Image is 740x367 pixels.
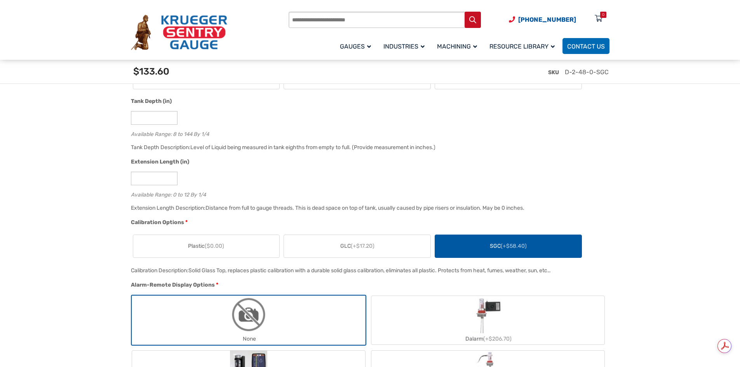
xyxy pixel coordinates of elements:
span: Resource Library [489,43,555,50]
span: Calibration Description: [131,267,188,274]
a: Phone Number (920) 434-8860 [509,15,576,24]
span: Extension Length Description: [131,205,205,211]
a: Gauges [335,37,379,55]
a: Contact Us [562,38,609,54]
label: None [132,296,365,344]
span: Plastic [188,242,224,250]
span: (+$17.20) [351,243,374,249]
span: ($0.00) [205,243,224,249]
span: [PHONE_NUMBER] [518,16,576,23]
abbr: required [216,281,218,289]
img: Krueger Sentry Gauge [131,15,227,50]
div: Solid Glass Top, replaces plastic calibration with a durable solid glass calibration, eliminates ... [188,267,551,274]
abbr: required [185,218,188,226]
div: Level of Liquid being measured in tank eighths from empty to full. (Provide measurement in inches.) [190,144,435,151]
div: Dalarm [371,333,604,344]
span: Calibration Options [131,219,184,226]
span: Machining [437,43,477,50]
span: Alarm-Remote Display Options [131,282,215,288]
span: (+$58.40) [501,243,527,249]
span: Extension Length (in) [131,158,189,165]
span: Contact Us [567,43,605,50]
div: Available Range: 8 to 144 By 1/4 [131,129,606,137]
a: Resource Library [485,37,562,55]
a: Industries [379,37,432,55]
span: Industries [383,43,425,50]
label: Dalarm [371,296,604,344]
span: Tank Depth (in) [131,98,172,104]
div: None [132,333,365,344]
div: Available Range: 0 to 12 By 1/4 [131,190,606,197]
a: Machining [432,37,485,55]
span: Tank Depth Description: [131,144,190,151]
span: GLC [340,242,374,250]
span: SKU [548,69,559,76]
div: 0 [602,12,604,18]
span: (+$206.70) [483,336,512,342]
div: Distance from full to gauge threads. This is dead space on top of tank, usually caused by pipe ri... [205,205,524,211]
span: Gauges [340,43,371,50]
span: SGC [490,242,527,250]
span: D-2-48-0-SGC [565,68,609,76]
